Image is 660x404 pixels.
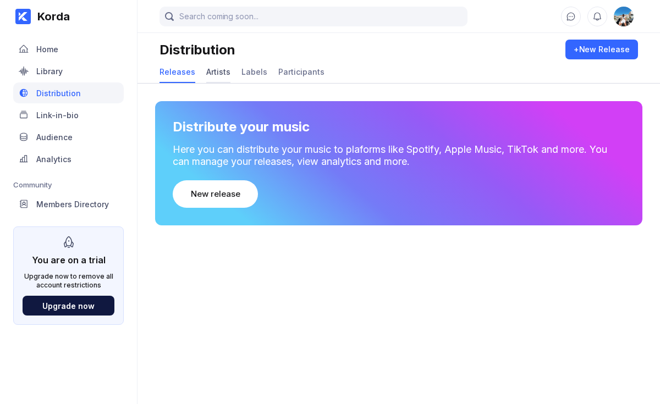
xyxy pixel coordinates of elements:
div: Link-in-bio [36,110,79,120]
div: Korda [31,10,70,23]
input: Search coming soon... [159,7,468,26]
div: Releases [159,67,195,76]
div: + New Release [574,44,630,55]
div: Library [36,67,63,76]
button: New release [173,180,258,208]
div: Distribution [159,42,235,58]
div: Community [13,180,124,189]
a: Artists [206,62,230,83]
div: New release [191,189,240,200]
a: Library [13,60,124,82]
button: +New Release [565,40,638,59]
a: Home [13,38,124,60]
a: Releases [159,62,195,83]
a: Audience [13,126,124,148]
a: Members Directory [13,193,124,215]
a: Participants [278,62,324,83]
div: Labels [241,67,267,76]
div: Distribution [36,88,81,98]
div: Members Directory [36,200,109,209]
a: Link-in-bio [13,104,124,126]
div: Audience [36,132,73,142]
a: Analytics [13,148,124,170]
div: Participants [278,67,324,76]
div: Analytics [36,154,71,164]
div: Upgrade now [42,301,95,311]
a: Distribution [13,82,124,104]
div: Orin [614,7,634,26]
div: Here you can distribute your music to plaforms like Spotify, Apple Music, TikTok and more. You ca... [173,143,625,167]
div: Upgrade now to remove all account restrictions [23,272,114,289]
div: Home [36,45,58,54]
button: Upgrade now [23,296,114,316]
img: 160x160 [614,7,634,26]
div: Distribute your music [173,119,310,135]
div: You are on a trial [32,249,106,265]
div: Artists [206,67,230,76]
a: Labels [241,62,267,83]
